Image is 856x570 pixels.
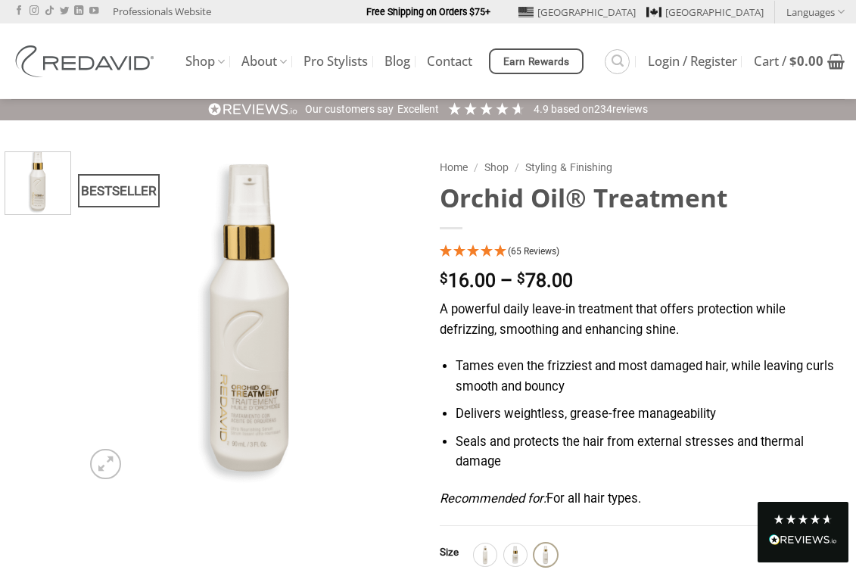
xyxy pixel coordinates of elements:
[534,103,551,115] span: 4.9
[518,1,636,23] a: [GEOGRAPHIC_DATA]
[81,151,416,487] img: REDAVID Orchid Oil Treatment 1
[397,102,439,117] div: Excellent
[754,45,845,78] a: View cart
[241,47,287,76] a: About
[769,531,837,551] div: Read All Reviews
[517,272,525,286] span: $
[89,6,98,17] a: Follow on YouTube
[754,55,823,67] span: Cart /
[786,1,845,23] a: Languages
[440,300,845,340] p: A powerful daily leave-in treatment that offers protection while defrizzing, smoothing and enhanc...
[440,489,845,509] p: For all hair types.
[525,161,612,173] a: Styling & Finishing
[500,269,512,291] span: –
[551,103,594,115] span: Based on
[11,45,163,77] img: REDAVID Salon Products | United States
[474,161,478,173] span: /
[440,547,459,558] label: Size
[440,159,845,176] nav: Breadcrumb
[773,513,833,525] div: 4.8 Stars
[185,47,225,76] a: Shop
[366,6,490,17] strong: Free Shipping on Orders $75+
[612,103,648,115] span: reviews
[456,404,845,425] li: Delivers weightless, grease-free manageability
[447,101,526,117] div: 4.91 Stars
[648,55,737,67] span: Login / Register
[506,545,525,565] img: 30ml
[508,246,559,257] span: (65 Reviews)
[648,48,737,75] a: Login / Register
[384,48,410,75] a: Blog
[45,6,54,17] a: Follow on TikTok
[440,491,546,506] em: Recommended for:
[456,357,845,397] li: Tames even the frizziest and most damaged hair, while leaving curls smooth and bouncy
[440,242,845,263] div: 4.95 Stars - 65 Reviews
[489,48,584,74] a: Earn Rewards
[456,432,845,472] li: Seals and protects the hair from external stresses and thermal damage
[14,6,23,17] a: Follow on Facebook
[517,269,573,291] bdi: 78.00
[758,502,848,562] div: Read All Reviews
[90,449,120,479] a: Zoom
[646,1,764,23] a: [GEOGRAPHIC_DATA]
[5,148,70,213] img: REDAVID Orchid Oil Treatment 90ml
[440,272,448,286] span: $
[484,161,509,173] a: Shop
[594,103,612,115] span: 234
[74,6,83,17] a: Follow on LinkedIn
[427,48,472,75] a: Contact
[440,161,468,173] a: Home
[789,52,797,70] span: $
[475,545,495,565] img: 250ml
[503,54,570,70] span: Earn Rewards
[769,534,837,545] img: REVIEWS.io
[536,545,556,565] img: 90ml
[208,102,297,117] img: REVIEWS.io
[605,49,630,74] a: Search
[30,6,39,17] a: Follow on Instagram
[440,182,845,214] h1: Orchid Oil® Treatment
[440,269,496,291] bdi: 16.00
[515,161,519,173] span: /
[305,102,394,117] div: Our customers say
[789,52,823,70] bdi: 0.00
[303,48,368,75] a: Pro Stylists
[60,6,69,17] a: Follow on Twitter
